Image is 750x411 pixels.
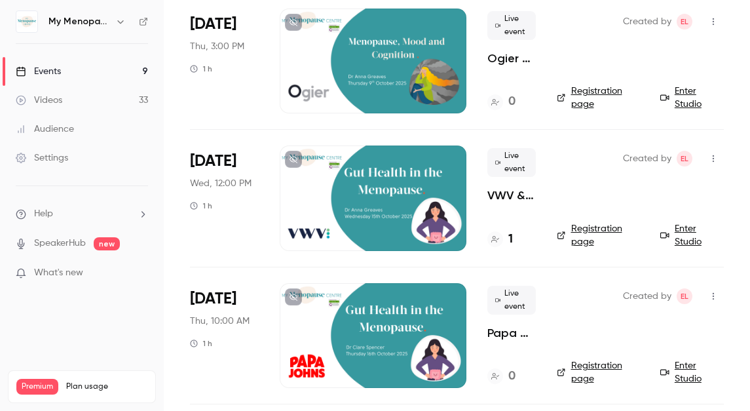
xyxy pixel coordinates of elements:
[681,14,688,29] span: EL
[16,65,61,78] div: Events
[508,93,516,111] h4: 0
[190,338,212,349] div: 1 h
[660,85,724,111] a: Enter Studio
[487,286,536,315] span: Live event
[681,151,688,166] span: EL
[487,148,536,177] span: Live event
[190,201,212,211] div: 1 h
[557,359,645,385] a: Registration page
[677,151,692,166] span: Emma Lambourne
[677,14,692,29] span: Emma Lambourne
[48,15,110,28] h6: My Menopause Centre
[190,64,212,74] div: 1 h
[16,123,74,136] div: Audience
[16,379,58,395] span: Premium
[487,187,536,203] a: VWV & My Menopause Centre, presents:- "Gut Health in the Menopause"
[508,231,513,248] h4: 1
[660,359,724,385] a: Enter Studio
[487,50,536,66] a: Ogier & My Menopause Centre, presents "Menopause, Mood and Cognition"
[190,40,244,53] span: Thu, 3:00 PM
[16,151,68,165] div: Settings
[190,9,259,113] div: Oct 9 Thu, 3:00 PM (Europe/London)
[487,368,516,385] a: 0
[190,151,236,172] span: [DATE]
[681,288,688,304] span: EL
[508,368,516,385] h4: 0
[16,94,62,107] div: Videos
[677,288,692,304] span: Emma Lambourne
[34,266,83,280] span: What's new
[190,283,259,388] div: Oct 16 Thu, 10:00 AM (Europe/London)
[623,151,671,166] span: Created by
[660,222,724,248] a: Enter Studio
[623,14,671,29] span: Created by
[190,315,250,328] span: Thu, 10:00 AM
[34,207,53,221] span: Help
[487,93,516,111] a: 0
[190,14,236,35] span: [DATE]
[487,11,536,40] span: Live event
[557,222,645,248] a: Registration page
[190,146,259,250] div: Oct 15 Wed, 12:00 PM (Europe/London)
[487,231,513,248] a: 1
[557,85,645,111] a: Registration page
[94,237,120,250] span: new
[34,237,86,250] a: SpeakerHub
[16,207,148,221] li: help-dropdown-opener
[487,325,536,341] a: Papa [PERSON_NAME]'s & My Menopause Centre, presents " Gut Health in the Menopause"
[623,288,671,304] span: Created by
[190,177,252,190] span: Wed, 12:00 PM
[190,288,236,309] span: [DATE]
[16,11,37,32] img: My Menopause Centre
[66,382,147,392] span: Plan usage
